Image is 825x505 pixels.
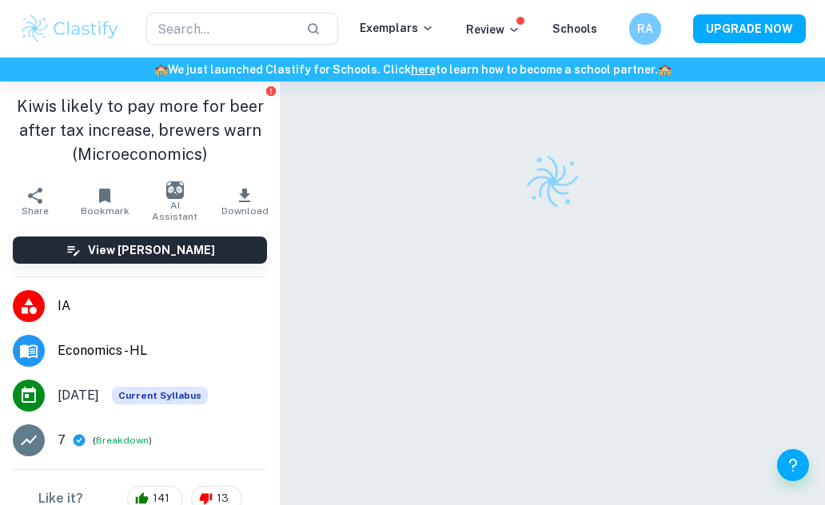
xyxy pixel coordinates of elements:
[629,13,661,45] button: RA
[3,61,822,78] h6: We just launched Clastify for Schools. Click to learn how to become a school partner.
[13,94,267,166] h1: Kiwis likely to pay more for beer after tax increase, brewers warn (Microeconomics)
[166,181,184,199] img: AI Assistant
[210,179,281,224] button: Download
[58,431,66,450] p: 7
[360,19,434,37] p: Exemplars
[112,387,208,404] span: Current Syllabus
[777,449,809,481] button: Help and Feedback
[636,20,655,38] h6: RA
[658,63,672,76] span: 🏫
[96,433,149,447] button: Breakdown
[140,179,210,224] button: AI Assistant
[88,241,215,259] h6: View [PERSON_NAME]
[81,205,130,217] span: Bookmark
[693,14,806,43] button: UPGRADE NOW
[411,63,436,76] a: here
[58,296,267,316] span: IA
[22,205,49,217] span: Share
[93,433,152,448] span: ( )
[221,205,269,217] span: Download
[58,341,267,360] span: Economics - HL
[70,179,141,224] button: Bookmark
[552,22,597,35] a: Schools
[13,237,267,264] button: View [PERSON_NAME]
[466,21,520,38] p: Review
[154,63,168,76] span: 🏫
[149,200,201,222] span: AI Assistant
[521,150,583,212] img: Clastify logo
[265,85,277,97] button: Report issue
[19,13,121,45] img: Clastify logo
[112,387,208,404] div: This exemplar is based on the current syllabus. Feel free to refer to it for inspiration/ideas wh...
[58,386,99,405] span: [DATE]
[146,13,293,45] input: Search...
